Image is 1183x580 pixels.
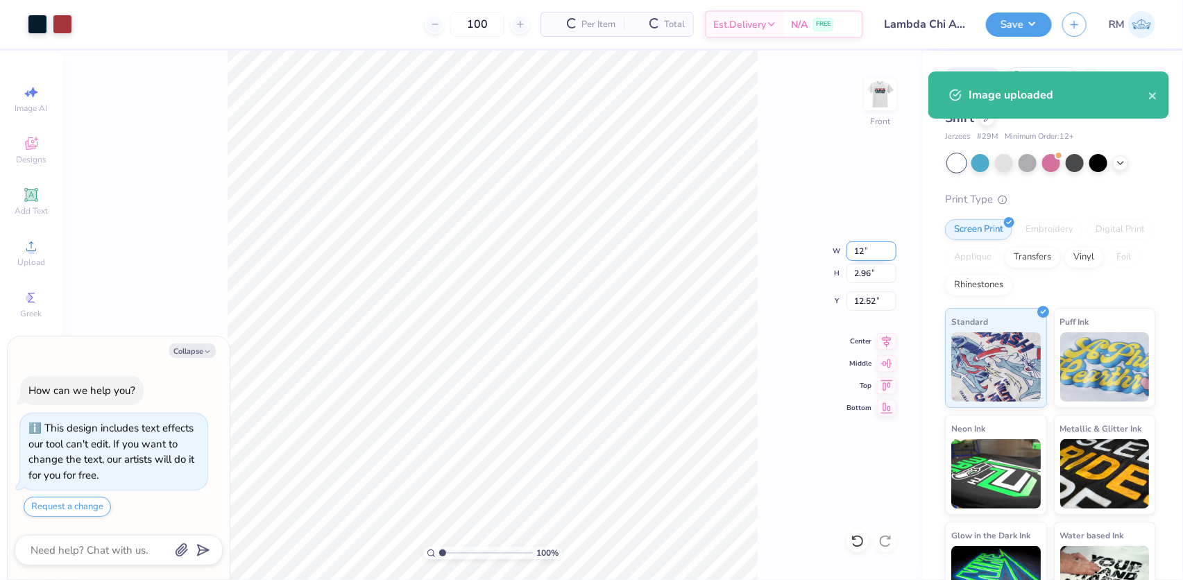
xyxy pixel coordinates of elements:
span: 100 % [536,547,559,559]
button: Collapse [169,343,216,358]
div: Transfers [1005,247,1060,268]
span: Glow in the Dark Ink [951,528,1030,543]
span: Bottom [846,403,871,413]
span: Upload [17,257,45,268]
span: Middle [846,359,871,368]
span: N/A [791,17,808,32]
img: Puff Ink [1060,332,1150,402]
span: # 29M [977,131,998,143]
img: Neon Ink [951,439,1041,509]
div: Vinyl [1064,247,1103,268]
span: Standard [951,314,988,329]
div: This design includes text effects our tool can't edit. If you want to change the text, our artist... [28,421,194,482]
span: Top [846,381,871,391]
span: Total [664,17,685,32]
div: Foil [1107,247,1140,268]
div: Rhinestones [945,275,1012,296]
span: Designs [16,154,46,165]
button: Request a change [24,497,111,517]
span: FREE [816,19,831,29]
div: Digital Print [1087,219,1154,240]
span: Jerzees [945,131,970,143]
div: Image uploaded [969,87,1148,103]
span: Puff Ink [1060,314,1089,329]
div: Applique [945,247,1001,268]
div: How can we help you? [28,384,135,398]
div: Print Type [945,191,1155,207]
img: Metallic & Glitter Ink [1060,439,1150,509]
div: Screen Print [945,219,1012,240]
span: Water based Ink [1060,528,1124,543]
input: Untitled Design [874,10,976,38]
span: Neon Ink [951,421,985,436]
span: Minimum Order: 12 + [1005,131,1074,143]
span: Center [846,336,871,346]
div: Embroidery [1016,219,1082,240]
span: Per Item [581,17,615,32]
img: Standard [951,332,1041,402]
button: close [1148,87,1158,103]
span: Metallic & Glitter Ink [1060,421,1142,436]
span: Image AI [15,103,48,114]
input: – – [450,12,504,37]
span: Greek [21,308,42,319]
span: Add Text [15,205,48,216]
img: Front [867,80,894,108]
div: Front [871,115,891,128]
span: Est. Delivery [713,17,766,32]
